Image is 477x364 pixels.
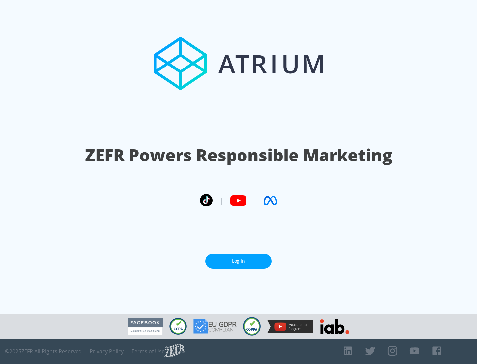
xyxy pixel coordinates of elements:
a: Log In [205,254,272,269]
span: | [219,196,223,205]
span: | [253,196,257,205]
img: IAB [320,319,349,334]
img: Facebook Marketing Partner [128,318,163,335]
img: GDPR Compliant [193,319,237,334]
a: Privacy Policy [90,348,124,355]
h1: ZEFR Powers Responsible Marketing [85,144,392,166]
img: YouTube Measurement Program [267,320,313,333]
a: Terms of Use [132,348,165,355]
img: COPPA Compliant [243,317,261,336]
img: CCPA Compliant [169,318,187,335]
span: © 2025 ZEFR All Rights Reserved [5,348,82,355]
